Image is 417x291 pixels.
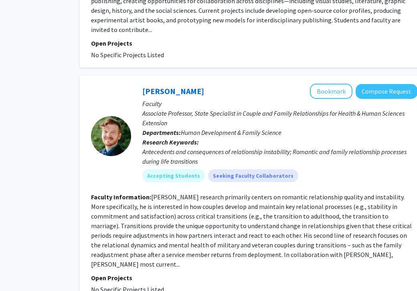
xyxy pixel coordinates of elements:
iframe: Chat [6,255,34,285]
mat-chip: Accepting Students [142,169,205,182]
span: Human Development & Family Science [181,128,281,136]
a: [PERSON_NAME] [142,86,204,96]
mat-chip: Seeking Faculty Collaborators [208,169,298,182]
b: Faculty Information: [91,193,151,201]
span: No Specific Projects Listed [91,51,164,59]
button: Add Kale Monk to Bookmarks [310,84,352,99]
fg-read-more: [PERSON_NAME] research primarily centers on romantic relationship quality and instability. More s... [91,193,412,268]
b: Departments: [142,128,181,136]
b: Research Keywords: [142,138,199,146]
